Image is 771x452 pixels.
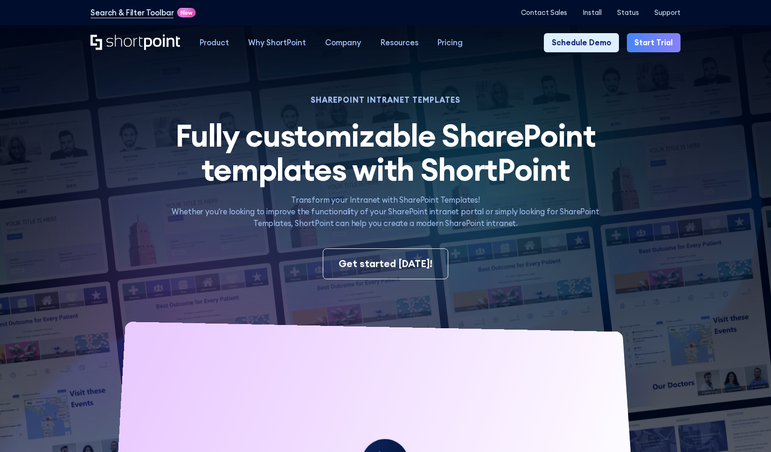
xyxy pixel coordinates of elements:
div: Product [200,37,229,49]
iframe: Chat Widget [724,407,771,452]
a: Resources [371,33,428,52]
h1: SHAREPOINT INTRANET TEMPLATES [160,97,611,104]
a: Contact Sales [521,9,567,17]
div: Company [325,37,361,49]
p: Transform your Intranet with SharePoint Templates! Whether you're looking to improve the function... [160,194,611,229]
a: Why ShortPoint [238,33,315,52]
a: Pricing [428,33,472,52]
div: Why ShortPoint [248,37,306,49]
div: Get started [DATE]! [339,257,432,271]
a: Product [190,33,238,52]
span: Fully customizable SharePoint templates with ShortPoint [175,116,596,189]
a: Company [316,33,371,52]
a: Install [583,9,602,17]
a: Status [617,9,639,17]
a: Search & Filter Toolbar [90,7,174,19]
div: Resources [381,37,418,49]
a: Schedule Demo [544,33,619,52]
a: Home [90,35,180,51]
a: Start Trial [627,33,681,52]
div: Pricing [438,37,463,49]
a: Get started [DATE]! [323,248,448,279]
a: Support [654,9,681,17]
